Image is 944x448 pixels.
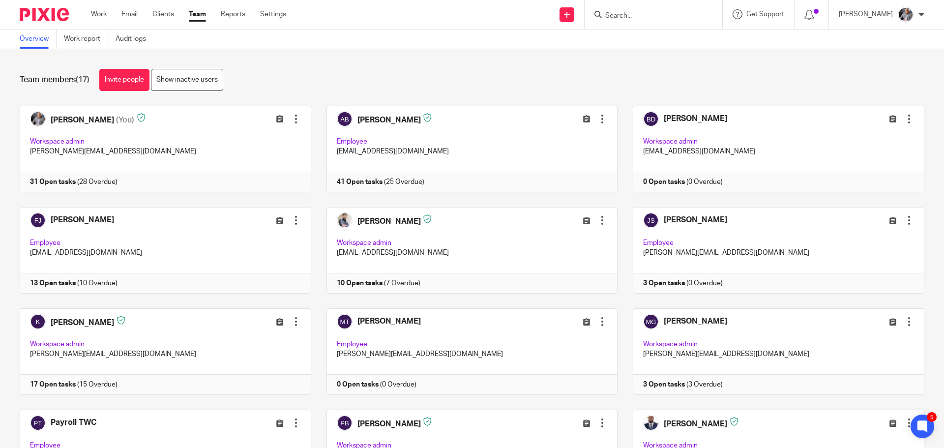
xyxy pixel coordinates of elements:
a: Audit logs [116,30,153,49]
h1: Team members [20,75,89,85]
a: Work report [64,30,108,49]
a: Email [121,9,138,19]
a: Invite people [99,69,149,91]
a: Overview [20,30,57,49]
span: Get Support [746,11,784,18]
a: Settings [260,9,286,19]
a: Show inactive users [151,69,223,91]
img: Pixie [20,8,69,21]
input: Search [604,12,693,21]
a: Work [91,9,107,19]
div: 5 [927,412,937,422]
a: Reports [221,9,245,19]
img: -%20%20-%20studio@ingrained.co.uk%20for%20%20-20220223%20at%20101413%20-%201W1A2026.jpg [898,7,914,23]
p: [PERSON_NAME] [839,9,893,19]
a: Clients [152,9,174,19]
span: (17) [76,76,89,84]
a: Team [189,9,206,19]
